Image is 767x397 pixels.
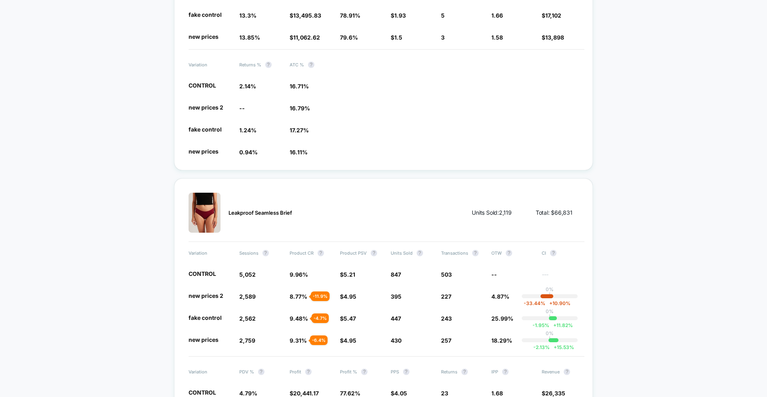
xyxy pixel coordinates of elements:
button: ? [258,369,264,375]
span: ATC % [290,62,332,68]
button: ? [361,369,368,375]
span: Units Sold [391,250,433,256]
button: ? [265,62,272,68]
span: 5,052 [239,271,256,278]
span: new prices [189,148,219,155]
span: 16.79% [290,105,310,112]
span: 2.14% [239,83,256,90]
span: Variation [189,369,231,375]
span: $13,495.83 [290,12,321,19]
span: Profit [290,369,332,375]
p: | [549,292,550,298]
button: ? [403,369,409,375]
span: 4.79% [239,390,257,397]
span: + [553,322,556,328]
span: 395 [391,293,401,300]
span: 11.82 % [549,322,573,328]
div: - 11.9 % [311,291,330,301]
button: ? [502,369,509,375]
span: 1.68 [491,390,503,397]
span: IPP [491,369,534,375]
button: ? [506,250,512,256]
span: Profit % [340,369,382,375]
p: 0% [546,308,554,314]
span: fake control [189,314,222,321]
span: 447 [391,315,401,322]
span: CI [542,250,584,256]
span: $4.95 [340,293,356,300]
p: | [549,314,550,320]
button: ? [417,250,423,256]
span: 16.71% [290,83,309,90]
span: Product CR [290,250,332,256]
span: Returns [441,369,483,375]
span: 2,562 [239,315,256,322]
span: -- [239,105,245,112]
span: 2,589 [239,293,256,300]
button: ? [318,250,324,256]
span: -33.44 % [524,300,545,306]
button: ? [371,250,377,256]
span: + [549,300,552,306]
p: 0% [546,286,554,292]
p: | [549,336,550,342]
span: 0.94% [239,149,258,156]
span: Total: $ 66,831 [536,209,572,217]
button: ? [305,369,312,375]
span: 15.53 % [550,344,574,350]
span: --- [542,272,584,278]
span: 2,759 [239,337,255,344]
span: new prices 2 [189,292,223,299]
span: 227 [441,293,451,300]
span: 13.85% [239,34,260,41]
button: ? [262,250,269,256]
span: $1.93 [391,12,406,19]
span: + [554,344,557,350]
span: 1.24% [239,127,256,134]
span: CONTROL [189,389,216,396]
span: CONTROL [189,82,216,89]
span: fake control [189,11,222,18]
span: 17.27% [290,127,309,134]
span: Leakproof Seamless Brief [229,209,292,216]
span: -2.13 % [533,344,550,350]
span: Returns % [239,62,282,68]
span: Variation [189,250,231,256]
img: Leakproof Seamless Brief [189,193,221,233]
span: $4.05 [391,390,407,397]
button: ? [550,250,556,256]
span: Sessions [239,250,282,256]
span: 5 [441,12,445,19]
span: $17,102 [542,12,561,19]
span: PDV % [239,369,282,375]
span: 16.11% [290,149,308,156]
span: 4.87% [491,293,509,300]
button: ? [472,250,479,256]
span: 9.48% [290,315,308,322]
span: 10.90 % [545,300,570,306]
span: Transactions [441,250,483,256]
span: 430 [391,337,401,344]
span: 1.66 [491,12,503,19]
span: new prices [189,336,219,343]
span: 8.77% [290,293,307,300]
span: $1.5 [391,34,402,41]
span: Product PSV [340,250,382,256]
span: 25.99% [491,315,513,322]
button: ? [461,369,468,375]
div: - 4.7 % [312,313,329,323]
span: 847 [391,271,401,278]
div: - 6.4 % [310,335,328,345]
span: -1.95 % [533,322,549,328]
span: -- [491,271,497,278]
span: 503 [441,271,452,278]
span: 18.29% [491,337,512,344]
span: Units Sold: 2,119 [472,209,512,217]
button: ? [308,62,314,68]
button: ? [564,369,570,375]
span: OTW [491,250,534,256]
span: $13,898 [542,34,564,41]
span: 23 [441,390,448,397]
span: 3 [441,34,445,41]
span: $26,335 [542,390,565,397]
